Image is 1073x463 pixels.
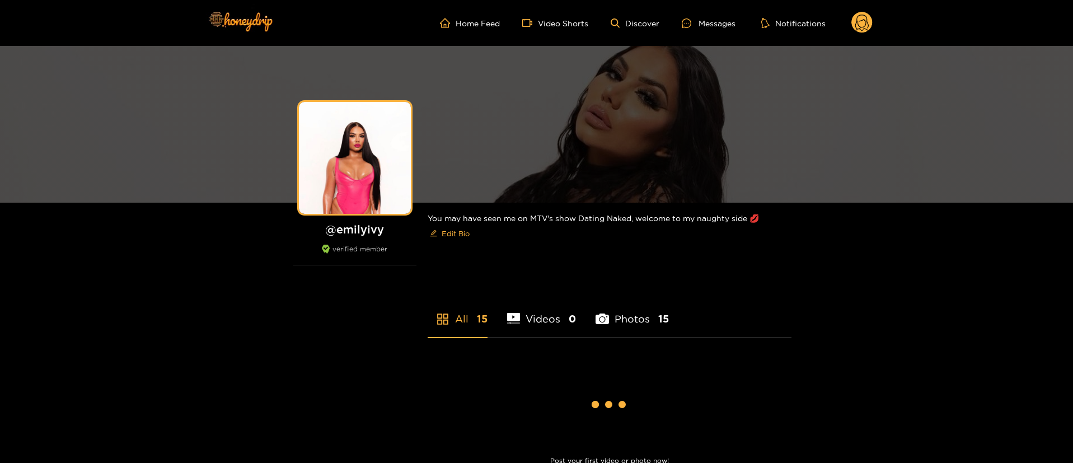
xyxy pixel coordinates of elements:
li: All [428,287,488,337]
span: appstore [436,312,449,326]
h1: @ emilyivy [293,222,416,236]
div: You may have seen me on MTV's show Dating Naked, welcome to my naughty side 💋 [428,203,791,251]
div: verified member [293,245,416,265]
div: Messages [682,17,735,30]
span: edit [430,230,437,238]
span: Edit Bio [442,228,470,239]
button: Notifications [758,17,829,29]
a: Video Shorts [522,18,588,28]
span: 0 [569,312,576,326]
button: editEdit Bio [428,225,472,242]
span: video-camera [522,18,538,28]
a: Home Feed [440,18,500,28]
span: home [440,18,456,28]
a: Discover [611,18,659,28]
span: 15 [477,312,488,326]
li: Photos [596,287,669,337]
span: 15 [658,312,669,326]
li: Videos [507,287,577,337]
